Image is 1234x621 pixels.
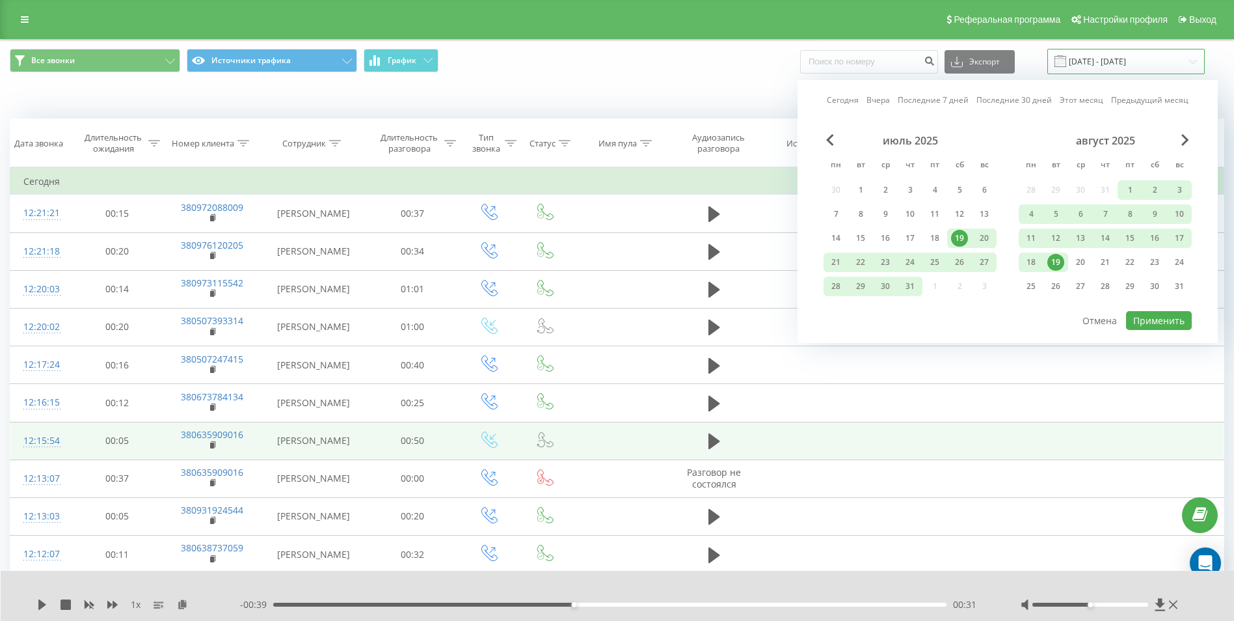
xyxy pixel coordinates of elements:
abbr: среда [876,156,895,176]
div: вт 12 авг. 2025 г. [1043,228,1068,248]
div: сб 5 июля 2025 г. [947,180,972,200]
div: 11 [926,206,943,223]
div: вс 17 авг. 2025 г. [1167,228,1192,248]
div: 20 [976,230,993,247]
td: 00:20 [366,497,459,535]
a: Предыдущий месяц [1111,94,1188,106]
div: 25 [1023,278,1040,295]
div: Аудиозапись разговора [681,132,756,154]
div: 25 [926,254,943,271]
td: 01:01 [366,270,459,308]
div: 6 [1072,206,1089,223]
td: 00:14 [70,270,164,308]
div: пт 15 авг. 2025 г. [1118,228,1142,248]
span: Выход [1189,14,1216,25]
div: пн 28 июля 2025 г. [824,277,848,296]
div: 12:13:07 [23,466,57,491]
div: вт 8 июля 2025 г. [848,204,873,224]
abbr: суббота [950,156,969,176]
button: Экспорт [945,50,1015,74]
td: 00:15 [70,195,164,232]
div: ср 16 июля 2025 г. [873,228,898,248]
td: 00:25 [366,384,459,422]
span: 1 x [131,598,141,611]
div: чт 21 авг. 2025 г. [1093,253,1118,272]
div: сб 12 июля 2025 г. [947,204,972,224]
span: Разговор не состоялся [687,466,741,490]
div: 4 [926,182,943,199]
div: 30 [877,278,894,295]
span: График [388,56,416,65]
div: ср 30 июля 2025 г. [873,277,898,296]
a: 380931924544 [181,504,243,516]
div: 24 [1171,254,1188,271]
div: 2 [1146,182,1163,199]
div: чт 10 июля 2025 г. [898,204,922,224]
div: 17 [902,230,919,247]
div: 12 [1047,230,1064,247]
div: Тип звонка [471,132,501,154]
a: Последние 7 дней [898,94,969,106]
div: 3 [902,182,919,199]
a: 380635909016 [181,428,243,441]
div: 17 [1171,230,1188,247]
div: Имя пула [598,138,637,149]
div: 4 [1023,206,1040,223]
td: [PERSON_NAME] [261,270,366,308]
td: 00:50 [366,422,459,460]
div: 14 [827,230,844,247]
abbr: четверг [900,156,920,176]
td: [PERSON_NAME] [261,460,366,497]
td: [PERSON_NAME] [261,422,366,460]
div: 15 [852,230,869,247]
div: 14 [1097,230,1114,247]
div: 28 [827,278,844,295]
div: ср 9 июля 2025 г. [873,204,898,224]
div: август 2025 [1019,134,1192,147]
div: пт 29 авг. 2025 г. [1118,277,1142,296]
abbr: вторник [1046,156,1066,176]
div: сб 16 авг. 2025 г. [1142,228,1167,248]
div: 6 [976,182,993,199]
div: 24 [902,254,919,271]
div: 12:20:03 [23,277,57,302]
div: 26 [1047,278,1064,295]
span: - 00:39 [240,598,273,611]
div: 12:21:18 [23,239,57,264]
div: 12:15:54 [23,428,57,454]
a: 380673784134 [181,391,243,403]
div: ср 20 авг. 2025 г. [1068,253,1093,272]
td: 00:20 [70,308,164,346]
td: [PERSON_NAME] [261,308,366,346]
div: 15 [1121,230,1138,247]
div: чт 3 июля 2025 г. [898,180,922,200]
div: 9 [1146,206,1163,223]
abbr: вторник [851,156,870,176]
div: пн 18 авг. 2025 г. [1019,253,1043,272]
div: 28 [1097,278,1114,295]
div: сб 23 авг. 2025 г. [1142,253,1167,272]
div: сб 19 июля 2025 г. [947,228,972,248]
div: 23 [877,254,894,271]
a: 380507393314 [181,314,243,327]
a: Этот месяц [1060,94,1103,106]
div: вт 15 июля 2025 г. [848,228,873,248]
div: вс 24 авг. 2025 г. [1167,253,1192,272]
a: 380638737059 [181,542,243,554]
div: 22 [1121,254,1138,271]
abbr: пятница [1120,156,1140,176]
div: 21 [827,254,844,271]
div: ср 6 авг. 2025 г. [1068,204,1093,224]
div: пн 14 июля 2025 г. [824,228,848,248]
div: вс 13 июля 2025 г. [972,204,997,224]
div: 10 [1171,206,1188,223]
span: Все звонки [31,55,75,66]
div: 27 [1072,278,1089,295]
div: июль 2025 [824,134,997,147]
div: 16 [1146,230,1163,247]
div: пт 25 июля 2025 г. [922,253,947,272]
div: пн 21 июля 2025 г. [824,253,848,272]
a: 380973115542 [181,277,243,289]
span: Next Month [1181,134,1189,146]
div: 12:16:15 [23,390,57,415]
